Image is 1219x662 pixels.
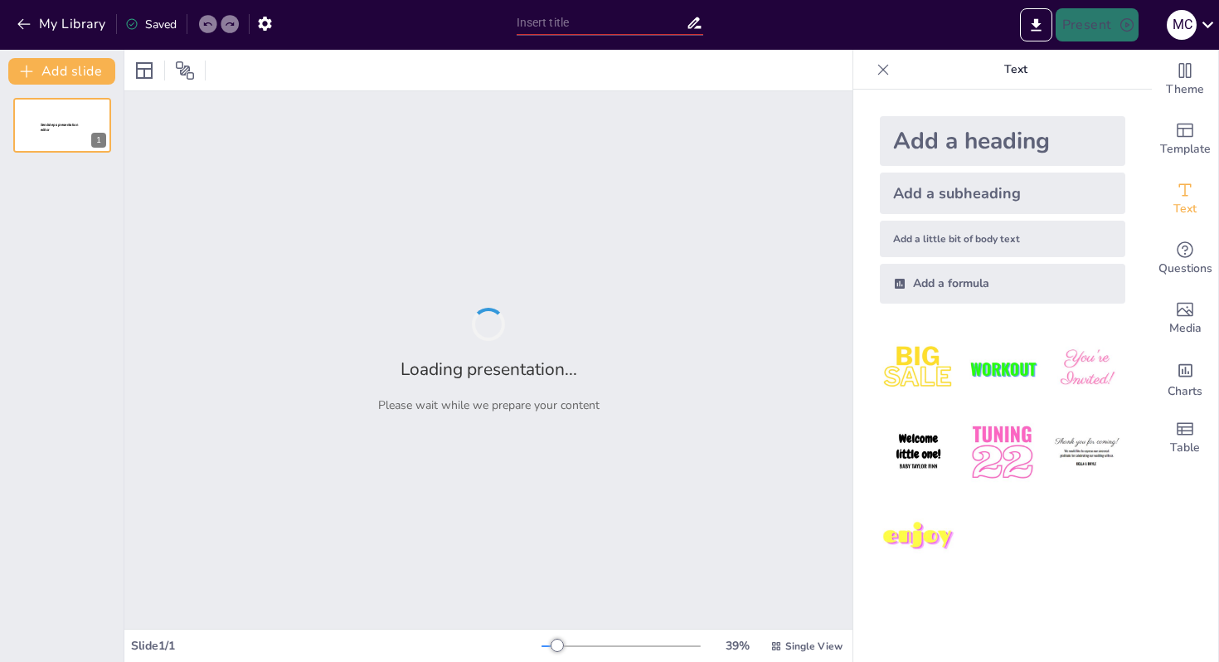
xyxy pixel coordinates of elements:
div: Saved [125,17,177,32]
div: 1 [91,133,106,148]
div: Add text boxes [1152,169,1218,229]
img: 4.jpeg [880,414,957,491]
div: Change the overall theme [1152,50,1218,110]
img: 3.jpeg [1048,330,1125,407]
span: Media [1169,319,1202,338]
h2: Loading presentation... [401,358,577,381]
button: M C [1167,8,1197,41]
span: Theme [1166,80,1204,99]
div: Add a table [1152,408,1218,468]
span: Sendsteps presentation editor [41,123,78,132]
div: Add charts and graphs [1152,348,1218,408]
div: Add images, graphics, shapes or video [1152,289,1218,348]
button: Present [1056,8,1139,41]
p: Please wait while we prepare your content [378,397,600,413]
span: Text [1173,200,1197,218]
div: M C [1167,10,1197,40]
img: 5.jpeg [964,414,1041,491]
span: Charts [1168,382,1202,401]
div: Add a formula [880,264,1125,304]
p: Text [896,50,1135,90]
span: Table [1170,439,1200,457]
div: 1 [13,98,111,153]
div: Add a subheading [880,173,1125,214]
span: Single View [785,640,843,653]
img: 6.jpeg [1048,414,1125,491]
button: My Library [12,11,113,37]
span: Template [1160,140,1211,158]
button: Add slide [8,58,115,85]
div: Add a little bit of body text [880,221,1125,257]
img: 2.jpeg [964,330,1041,407]
div: Get real-time input from your audience [1152,229,1218,289]
img: 1.jpeg [880,330,957,407]
img: 7.jpeg [880,499,957,576]
button: Export to PowerPoint [1020,8,1052,41]
span: Position [175,61,195,80]
div: Layout [131,57,158,84]
div: Add ready made slides [1152,110,1218,169]
input: Insert title [517,11,686,35]
div: Slide 1 / 1 [131,638,542,654]
div: Add a heading [880,116,1125,166]
span: Questions [1158,260,1212,278]
div: 39 % [717,638,757,654]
